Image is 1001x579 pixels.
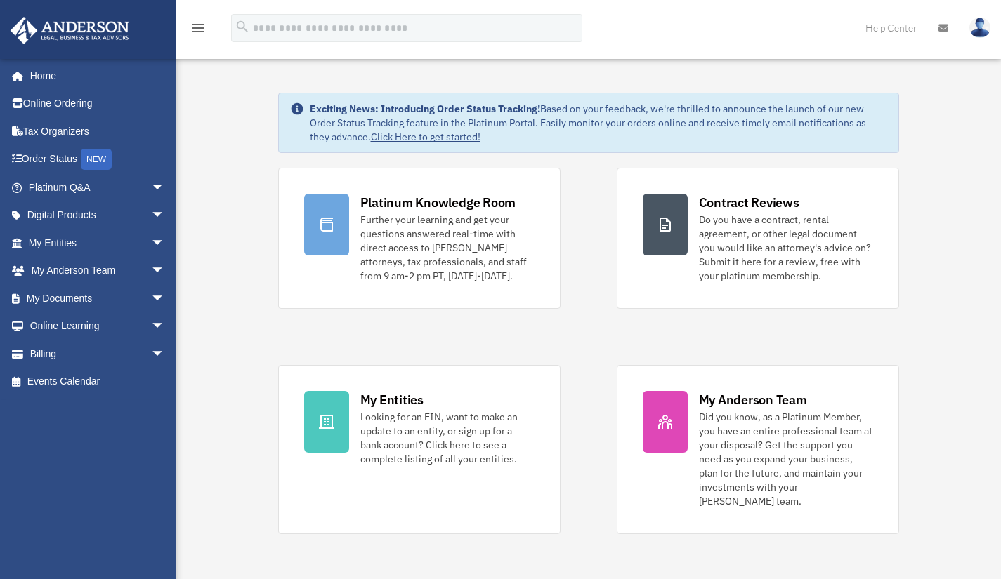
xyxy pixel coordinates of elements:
div: Looking for an EIN, want to make an update to an entity, or sign up for a bank account? Click her... [360,410,535,466]
div: My Entities [360,391,424,408]
span: arrow_drop_down [151,340,179,368]
img: Anderson Advisors Platinum Portal [6,17,133,44]
a: Events Calendar [10,368,186,396]
a: Platinum Q&Aarrow_drop_down [10,173,186,201]
a: Tax Organizers [10,117,186,145]
div: Did you know, as a Platinum Member, you have an entire professional team at your disposal? Get th... [699,410,873,508]
span: arrow_drop_down [151,284,179,313]
a: Order StatusNEW [10,145,186,174]
div: Further your learning and get your questions answered real-time with direct access to [PERSON_NAM... [360,213,535,283]
div: My Anderson Team [699,391,807,408]
img: User Pic [969,18,990,38]
span: arrow_drop_down [151,229,179,258]
a: Platinum Knowledge Room Further your learning and get your questions answered real-time with dire... [278,168,561,309]
i: menu [190,20,207,36]
span: arrow_drop_down [151,312,179,341]
a: Home [10,62,179,90]
i: search [235,19,250,34]
a: My Anderson Teamarrow_drop_down [10,257,186,285]
a: Contract Reviews Do you have a contract, rental agreement, or other legal document you would like... [617,168,899,309]
a: menu [190,25,207,36]
strong: Exciting News: Introducing Order Status Tracking! [310,102,540,115]
span: arrow_drop_down [151,201,179,230]
a: My Documentsarrow_drop_down [10,284,186,312]
a: Digital Productsarrow_drop_down [10,201,186,229]
div: Contract Reviews [699,194,799,211]
a: Click Here to get started! [371,131,480,143]
div: Based on your feedback, we're thrilled to announce the launch of our new Order Status Tracking fe... [310,102,887,144]
a: Online Learningarrow_drop_down [10,312,186,340]
span: arrow_drop_down [151,173,179,202]
a: My Entitiesarrow_drop_down [10,229,186,257]
a: My Anderson Team Did you know, as a Platinum Member, you have an entire professional team at your... [617,365,899,534]
div: Platinum Knowledge Room [360,194,516,211]
span: arrow_drop_down [151,257,179,286]
div: Do you have a contract, rental agreement, or other legal document you would like an attorney's ad... [699,213,873,283]
a: Online Ordering [10,90,186,118]
div: NEW [81,149,112,170]
a: My Entities Looking for an EIN, want to make an update to an entity, or sign up for a bank accoun... [278,365,561,534]
a: Billingarrow_drop_down [10,340,186,368]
